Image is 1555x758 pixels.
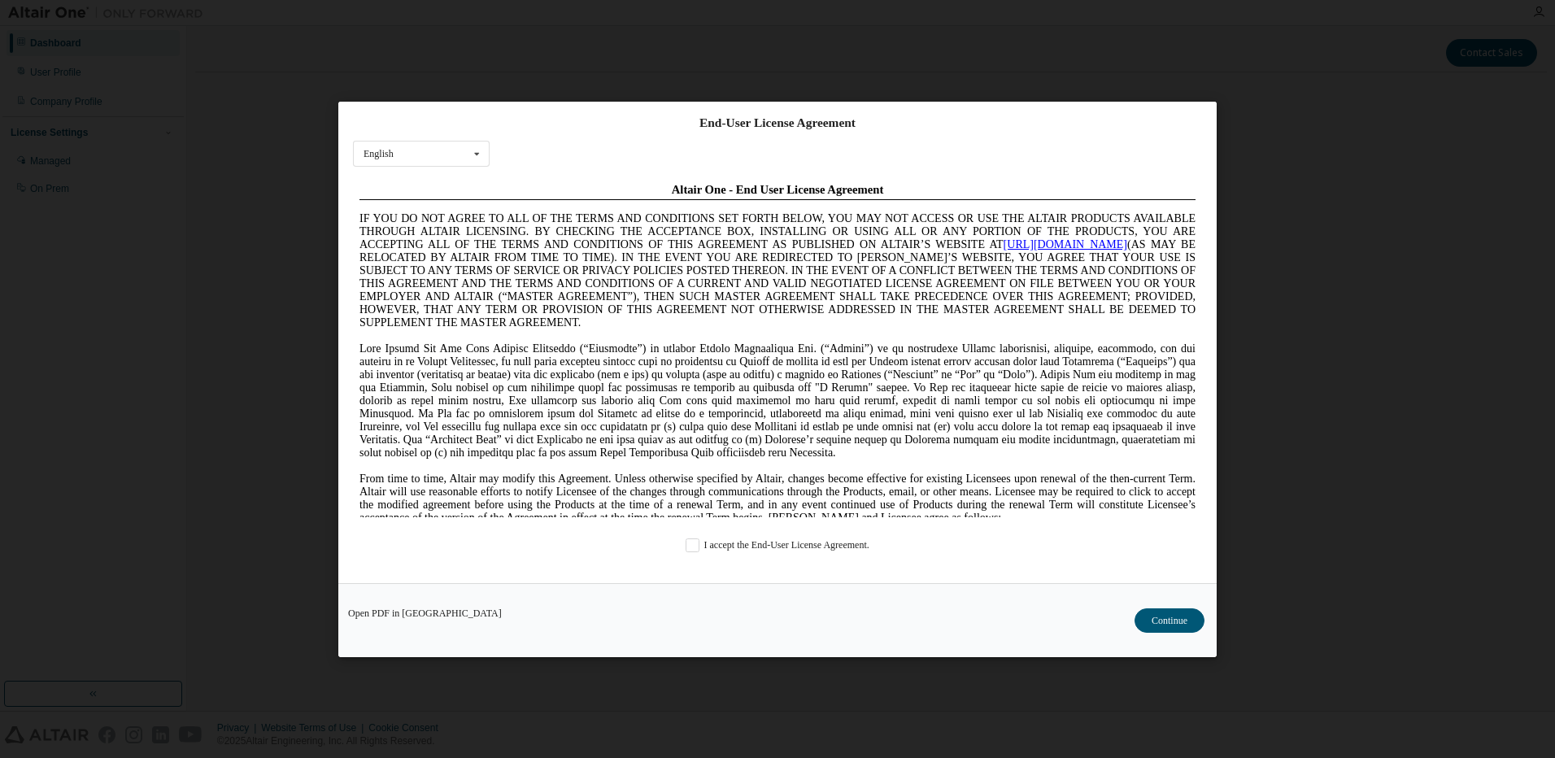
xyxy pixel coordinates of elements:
[686,538,869,551] label: I accept the End-User License Agreement.
[1135,608,1204,632] button: Continue
[651,62,774,74] a: [URL][DOMAIN_NAME]
[364,149,394,159] div: English
[7,166,843,282] span: Lore Ipsumd Sit Ame Cons Adipisc Elitseddo (“Eiusmodte”) in utlabor Etdolo Magnaaliqua Eni. (“Adm...
[348,608,502,617] a: Open PDF in [GEOGRAPHIC_DATA]
[319,7,531,20] span: Altair One - End User License Agreement
[353,114,1202,130] div: End-User License Agreement
[7,36,843,152] span: IF YOU DO NOT AGREE TO ALL OF THE TERMS AND CONDITIONS SET FORTH BELOW, YOU MAY NOT ACCESS OR USE...
[7,296,843,347] span: From time to time, Altair may modify this Agreement. Unless otherwise specified by Altair, change...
